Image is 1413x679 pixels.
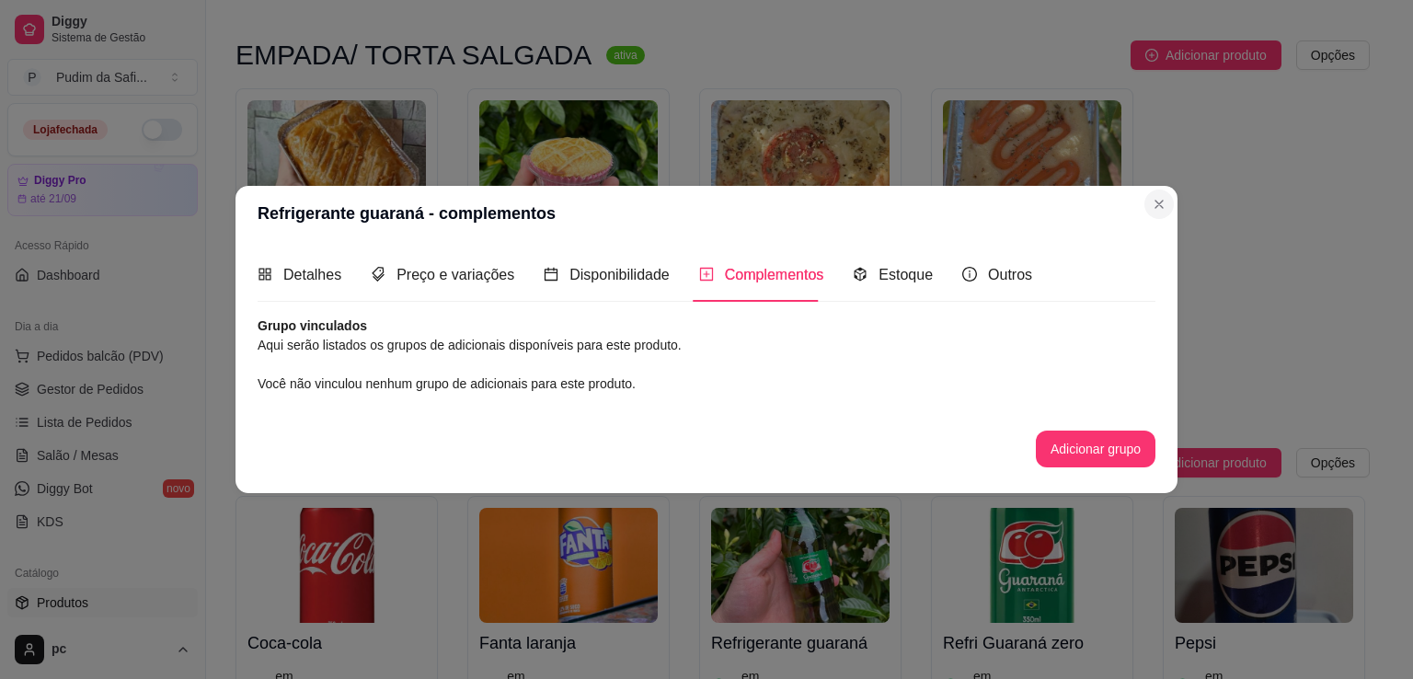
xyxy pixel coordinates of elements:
[371,267,385,282] span: tags
[725,267,824,282] span: Complementos
[988,267,1032,282] span: Outros
[962,267,977,282] span: info-circle
[258,376,636,391] span: Você não vinculou nenhum grupo de adicionais para este produto.
[235,186,1177,241] header: Refrigerante guaraná - complementos
[258,335,1155,355] article: Aqui serão listados os grupos de adicionais disponíveis para este produto.
[258,267,272,282] span: appstore
[1036,431,1155,467] button: Adicionar grupo
[283,267,341,282] span: Detalhes
[853,267,867,282] span: code-sandbox
[879,267,933,282] span: Estoque
[544,267,558,282] span: calendar
[569,267,670,282] span: Disponibilidade
[699,267,714,282] span: plus-square
[1144,190,1174,219] button: Close
[258,316,1155,335] article: Grupo vinculados
[396,267,514,282] span: Preço e variações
